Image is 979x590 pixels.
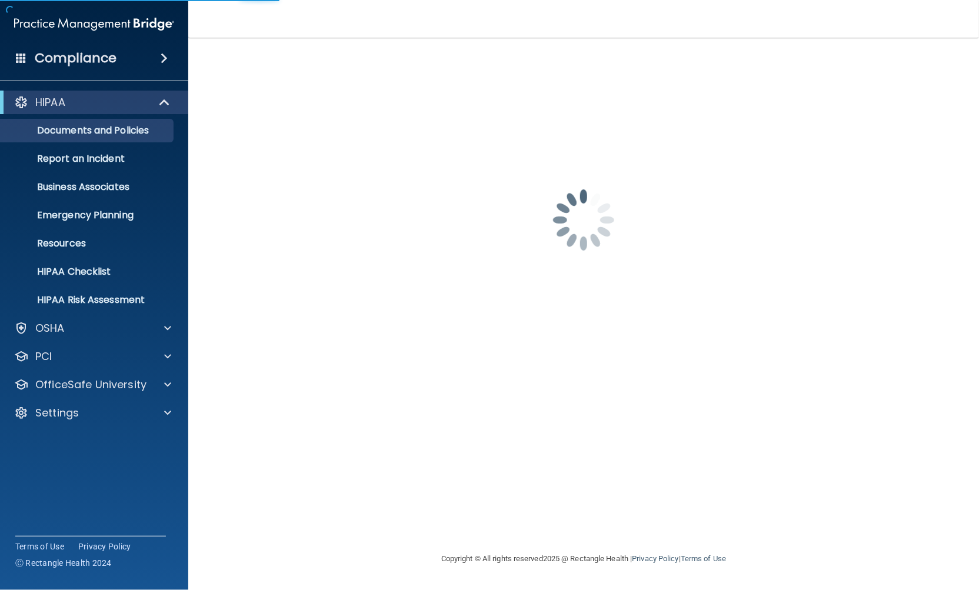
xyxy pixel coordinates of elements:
a: Terms of Use [15,541,64,552]
span: Ⓒ Rectangle Health 2024 [15,557,112,569]
p: Report an Incident [8,153,168,165]
p: Emergency Planning [8,209,168,221]
a: Privacy Policy [78,541,131,552]
img: PMB logo [14,12,174,36]
a: HIPAA [14,95,171,109]
p: Resources [8,238,168,249]
a: OSHA [14,321,171,335]
a: Settings [14,406,171,420]
p: OSHA [35,321,65,335]
a: OfficeSafe University [14,378,171,392]
p: HIPAA Checklist [8,266,168,278]
p: Documents and Policies [8,125,168,136]
p: Settings [35,406,79,420]
img: spinner.e123f6fc.gif [525,161,642,279]
a: PCI [14,349,171,364]
h4: Compliance [35,50,116,66]
p: PCI [35,349,52,364]
div: Copyright © All rights reserved 2025 @ Rectangle Health | | [369,540,798,578]
p: HIPAA Risk Assessment [8,294,168,306]
p: OfficeSafe University [35,378,146,392]
a: Terms of Use [681,554,726,563]
p: Business Associates [8,181,168,193]
a: Privacy Policy [632,554,678,563]
p: HIPAA [35,95,65,109]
